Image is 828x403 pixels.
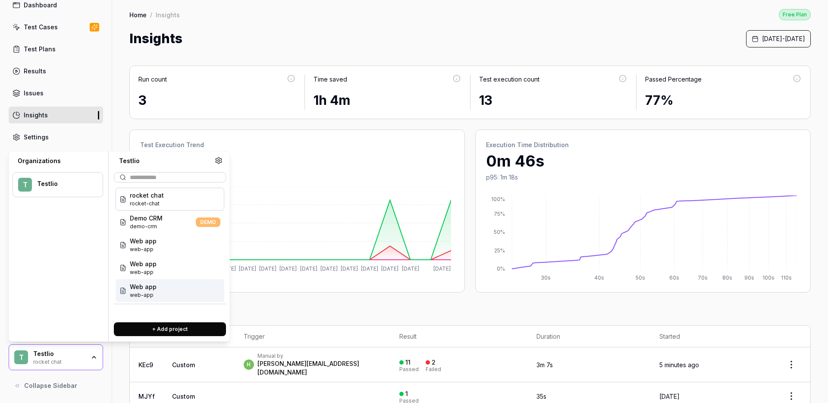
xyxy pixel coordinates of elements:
[18,178,32,192] span: T
[405,390,408,398] div: 1
[172,361,195,368] span: Custom
[215,157,223,167] a: Organization settings
[114,322,226,336] button: + Add project
[314,75,347,84] div: Time saved
[744,274,754,281] tspan: 90s
[138,361,153,368] a: KEc9
[479,75,539,84] div: Test execution count
[24,381,77,390] span: Collapse Sidebar
[698,274,708,281] tspan: 70s
[24,132,49,142] div: Settings
[494,229,505,235] tspan: 50%
[9,107,103,123] a: Insights
[536,393,546,400] time: 35s
[33,350,85,358] div: Testlio
[130,214,163,223] span: Demo CRM
[129,10,147,19] a: Home
[24,0,57,9] div: Dashboard
[24,110,48,120] div: Insights
[130,268,157,276] span: Project ID: L7eZ
[279,265,297,272] tspan: [DATE]
[722,274,732,281] tspan: 80s
[779,9,811,20] button: Free Plan
[235,326,391,347] th: Trigger
[9,85,103,101] a: Issues
[432,359,436,366] div: 2
[300,265,317,272] tspan: [DATE]
[645,91,802,110] div: 77%
[129,29,182,48] h1: Insights
[13,172,103,197] button: TTestlio
[130,191,164,200] span: rocket chat
[486,149,800,173] p: 0m 46s
[494,247,505,254] tspan: 25%
[138,91,296,110] div: 3
[399,367,419,372] div: Passed
[33,358,85,365] div: rocket chat
[426,367,441,372] div: Failed
[257,353,382,359] div: Manual by
[491,196,505,202] tspan: 100%
[130,223,163,230] span: Project ID: usst
[114,186,226,315] div: Suggestions
[494,211,505,217] tspan: 75%
[433,265,451,272] tspan: [DATE]
[114,157,215,165] div: Testlio
[130,236,157,246] span: Web app
[196,217,220,227] span: DEMO
[257,359,382,377] div: [PERSON_NAME][EMAIL_ADDRESS][DOMAIN_NAME]
[541,274,551,281] tspan: 30s
[244,359,254,370] span: h
[497,265,505,272] tspan: 0%
[138,75,167,84] div: Run count
[156,10,180,19] div: Insights
[659,361,699,368] time: 5 minutes ago
[150,10,152,19] div: /
[746,30,811,47] button: [DATE]-[DATE]
[486,140,800,149] h2: Execution Time Distribution
[341,265,358,272] tspan: [DATE]
[130,291,157,299] span: Project ID: 64Gd
[172,393,195,400] span: Custom
[130,200,164,208] span: Project ID: zG8l
[486,173,800,182] p: p95: 1m 18s
[37,180,91,188] div: Testlio
[762,34,805,43] span: [DATE] - [DATE]
[138,393,155,400] a: MJYf
[405,359,411,366] div: 11
[9,129,103,145] a: Settings
[13,157,103,165] div: Organizations
[24,22,58,31] div: Test Cases
[781,274,792,281] tspan: 110s
[259,265,276,272] tspan: [DATE]
[219,265,236,272] tspan: [DATE]
[314,91,462,110] div: 1h 4m
[651,326,772,347] th: Started
[528,326,651,347] th: Duration
[669,274,679,281] tspan: 60s
[645,75,702,84] div: Passed Percentage
[9,344,103,370] button: TTestliorocket chat
[24,66,46,76] div: Results
[762,274,775,281] tspan: 100s
[361,265,378,272] tspan: [DATE]
[536,361,553,368] time: 3m 7s
[479,91,627,110] div: 13
[9,19,103,35] a: Test Cases
[402,265,419,272] tspan: [DATE]
[9,41,103,57] a: Test Plans
[24,88,44,98] div: Issues
[130,246,157,253] span: Project ID: LMI1
[129,303,811,325] h2: Results
[391,326,528,347] th: Result
[239,265,256,272] tspan: [DATE]
[130,259,157,268] span: Web app
[9,377,103,394] button: Collapse Sidebar
[636,274,645,281] tspan: 50s
[140,140,454,149] h2: Test Execution Trend
[24,44,56,54] div: Test Plans
[659,393,680,400] time: [DATE]
[130,282,157,291] span: Web app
